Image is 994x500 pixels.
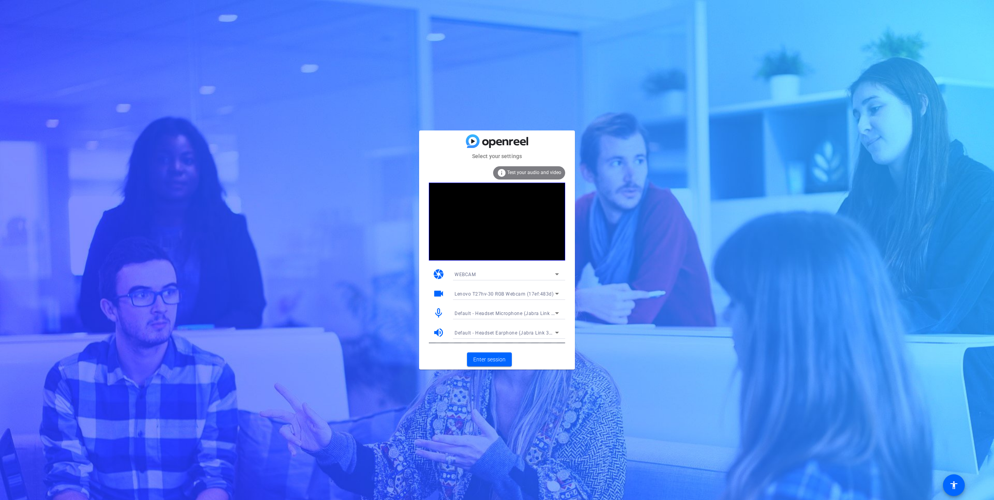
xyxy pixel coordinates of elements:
[433,268,444,280] mat-icon: camera
[433,327,444,338] mat-icon: volume_up
[455,310,590,316] span: Default - Headset Microphone (Jabra Link 370) (0b0e:245e)
[467,352,512,366] button: Enter session
[455,329,585,336] span: Default - Headset Earphone (Jabra Link 370) (0b0e:245e)
[497,168,506,178] mat-icon: info
[949,481,959,490] mat-icon: accessibility
[507,170,561,175] span: Test your audio and video
[455,291,553,297] span: Lenovo T27hv-30 RGB Webcam (17ef:483d)
[419,152,575,160] mat-card-subtitle: Select your settings
[433,307,444,319] mat-icon: mic_none
[433,288,444,299] mat-icon: videocam
[473,356,506,364] span: Enter session
[455,272,476,277] span: WEBCAM
[466,134,528,148] img: blue-gradient.svg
